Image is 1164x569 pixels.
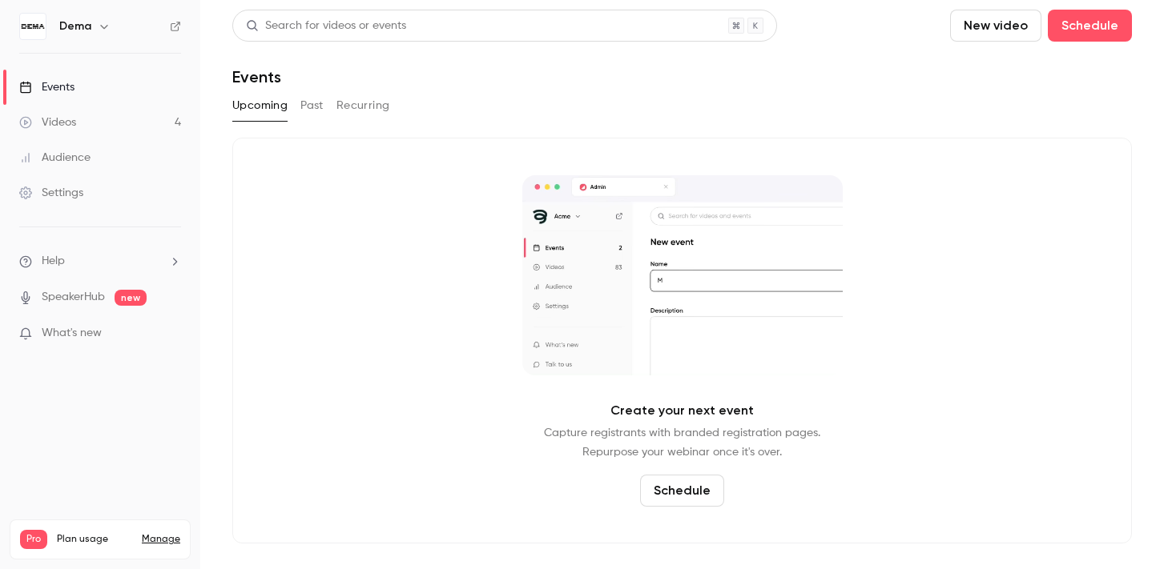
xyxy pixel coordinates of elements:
[20,14,46,39] img: Dema
[142,533,180,546] a: Manage
[544,423,820,462] p: Capture registrants with branded registration pages. Repurpose your webinar once it's over.
[232,67,281,86] h1: Events
[162,327,181,341] iframe: Noticeable Trigger
[336,93,390,118] button: Recurring
[19,79,75,95] div: Events
[19,253,181,270] li: help-dropdown-opener
[950,10,1041,42] button: New video
[42,325,102,342] span: What's new
[115,290,147,306] span: new
[640,475,724,507] button: Schedule
[300,93,324,118] button: Past
[19,150,91,166] div: Audience
[59,18,91,34] h6: Dema
[232,93,288,118] button: Upcoming
[57,533,132,546] span: Plan usage
[20,530,47,549] span: Pro
[610,401,754,420] p: Create your next event
[19,114,76,130] div: Videos
[42,253,65,270] span: Help
[42,289,105,306] a: SpeakerHub
[19,185,83,201] div: Settings
[1048,10,1132,42] button: Schedule
[246,18,406,34] div: Search for videos or events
